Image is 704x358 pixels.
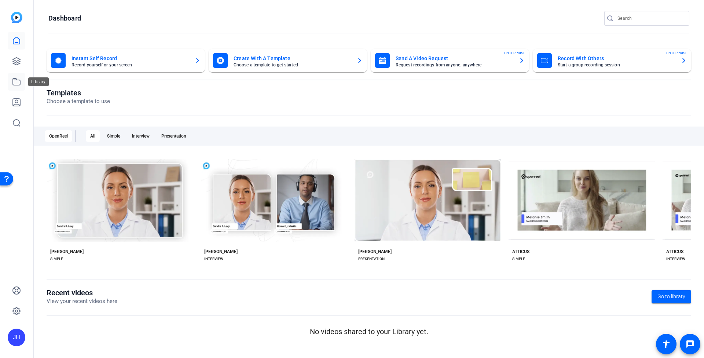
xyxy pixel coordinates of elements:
div: ATTICUS [512,249,529,255]
mat-icon: accessibility [662,340,671,348]
button: Record With OthersStart a group recording sessionENTERPRISE [533,49,691,72]
mat-icon: message [686,340,694,348]
mat-card-subtitle: Choose a template to get started [234,63,351,67]
div: Presentation [157,130,191,142]
div: Interview [128,130,154,142]
h1: Dashboard [48,14,81,23]
div: INTERVIEW [204,256,223,262]
div: [PERSON_NAME] [358,249,392,255]
div: JH [8,329,25,346]
mat-card-title: Send A Video Request [396,54,513,63]
img: blue-gradient.svg [11,12,22,23]
div: ATTICUS [666,249,683,255]
button: Send A Video RequestRequest recordings from anyone, anywhereENTERPRISE [371,49,529,72]
span: ENTERPRISE [666,50,687,56]
div: SIMPLE [50,256,63,262]
p: Choose a template to use [47,97,110,106]
mat-card-title: Instant Self Record [71,54,189,63]
mat-card-subtitle: Start a group recording session [558,63,675,67]
div: INTERVIEW [666,256,685,262]
mat-card-subtitle: Request recordings from anyone, anywhere [396,63,513,67]
mat-card-title: Create With A Template [234,54,351,63]
div: [PERSON_NAME] [50,249,84,255]
div: All [86,130,100,142]
span: Go to library [657,293,685,300]
div: SIMPLE [512,256,525,262]
p: View your recent videos here [47,297,117,306]
button: Instant Self RecordRecord yourself or your screen [47,49,205,72]
input: Search [617,14,683,23]
mat-card-title: Record With Others [558,54,675,63]
button: Create With A TemplateChoose a template to get started [209,49,367,72]
div: Simple [103,130,125,142]
div: Library [28,77,49,86]
span: ENTERPRISE [504,50,525,56]
mat-card-subtitle: Record yourself or your screen [71,63,189,67]
h1: Recent videos [47,288,117,297]
h1: Templates [47,88,110,97]
a: Go to library [652,290,691,303]
div: OpenReel [45,130,72,142]
div: PRESENTATION [358,256,385,262]
div: [PERSON_NAME] [204,249,238,255]
p: No videos shared to your Library yet. [47,326,691,337]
